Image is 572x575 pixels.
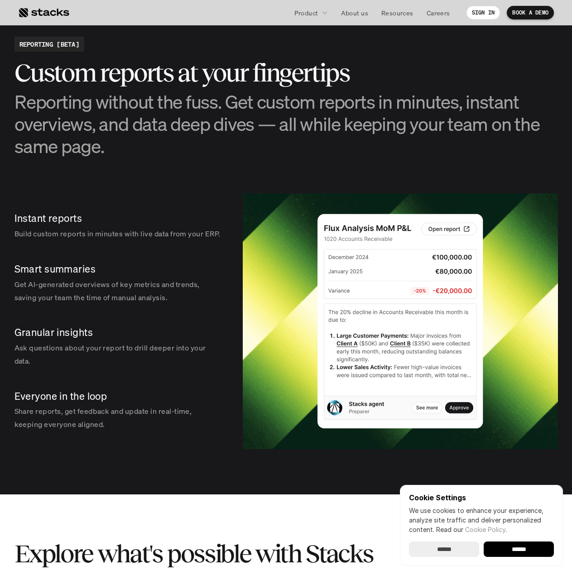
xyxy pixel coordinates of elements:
p: Instant reports [14,211,221,225]
p: Share reports, get feedback and update in real-time, keeping everyone aligned. [14,405,221,431]
h2: REPORTING [BETA] [19,39,79,49]
p: SIGN IN [472,10,495,16]
p: Cookie Settings [409,494,554,501]
p: Build custom reports in minutes with live data from your ERP. [14,227,221,240]
a: BOOK A DEMO [507,6,554,19]
p: Get AI-generated overviews of key metrics and trends, saving your team the time of manual analysis. [14,278,221,304]
h2: Explore what's possible with Stacks [14,540,422,568]
p: About us [341,8,368,18]
a: SIGN IN [466,6,500,19]
span: Read our . [436,526,507,533]
p: Product [294,8,318,18]
a: Careers [421,5,456,21]
p: Everyone in the loop [14,389,221,403]
p: Resources [381,8,413,18]
p: Granular insights [14,326,221,340]
a: Cookie Policy [465,526,505,533]
a: Resources [376,5,419,21]
p: We use cookies to enhance your experience, analyze site traffic and deliver personalized content. [409,506,554,534]
h2: Custom reports at your fingertips [14,59,558,87]
p: BOOK A DEMO [512,10,548,16]
p: Ask questions about your report to drill deeper into your data. [14,341,221,368]
p: Careers [427,8,450,18]
a: About us [336,5,374,21]
a: Privacy Policy [107,172,147,179]
h3: Reporting without the fuss. Get custom reports in minutes, instant overviews, and data deep dives... [14,91,558,158]
p: Smart summaries [14,262,221,276]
